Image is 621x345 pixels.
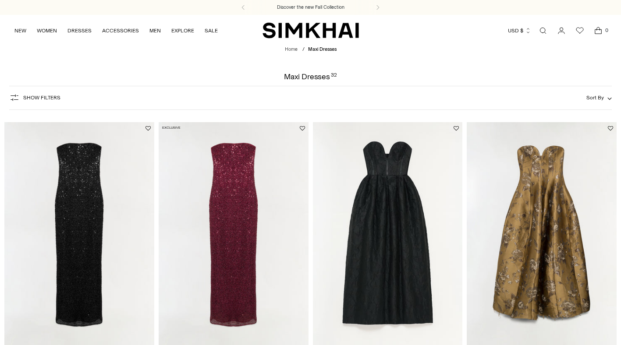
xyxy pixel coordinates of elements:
a: ACCESSORIES [102,21,139,40]
a: Open search modal [534,22,552,39]
span: Show Filters [23,95,60,101]
span: 0 [603,26,610,34]
a: EXPLORE [171,21,194,40]
h1: Maxi Dresses [284,73,337,81]
button: Add to Wishlist [454,126,459,131]
a: Go to the account page [553,22,570,39]
span: Sort By [586,95,604,101]
button: Add to Wishlist [145,126,151,131]
button: Add to Wishlist [608,126,613,131]
button: Sort By [586,93,612,102]
button: Add to Wishlist [300,126,305,131]
a: Discover the new Fall Collection [277,4,344,11]
div: / [302,46,305,53]
a: WOMEN [37,21,57,40]
div: 32 [331,73,337,81]
a: Home [285,46,298,52]
a: MEN [149,21,161,40]
span: Maxi Dresses [308,46,337,52]
a: Open cart modal [589,22,607,39]
a: SALE [205,21,218,40]
nav: breadcrumbs [285,46,337,53]
a: Wishlist [571,22,589,39]
button: Show Filters [9,91,60,105]
a: DRESSES [67,21,92,40]
a: SIMKHAI [263,22,359,39]
button: USD $ [508,21,531,40]
a: NEW [14,21,26,40]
